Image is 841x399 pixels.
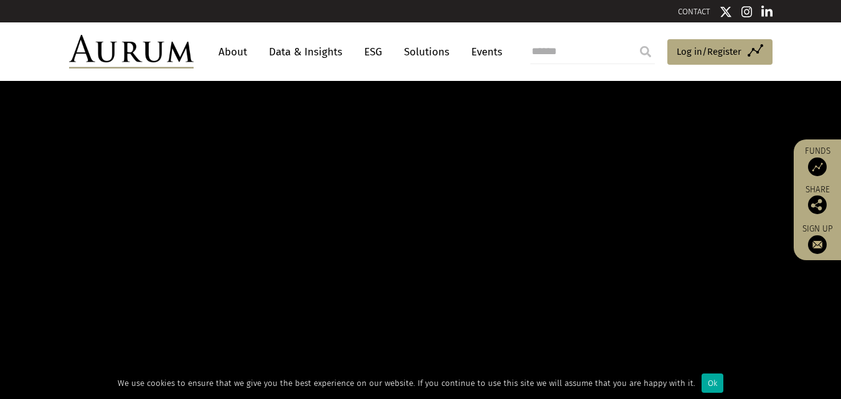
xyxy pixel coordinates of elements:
[800,223,835,254] a: Sign up
[761,6,773,18] img: Linkedin icon
[702,373,723,393] div: Ok
[69,35,194,68] img: Aurum
[677,44,741,59] span: Log in/Register
[800,185,835,214] div: Share
[667,39,773,65] a: Log in/Register
[678,7,710,16] a: CONTACT
[720,6,732,18] img: Twitter icon
[808,235,827,254] img: Sign up to our newsletter
[263,40,349,63] a: Data & Insights
[465,40,502,63] a: Events
[398,40,456,63] a: Solutions
[633,39,658,64] input: Submit
[808,157,827,176] img: Access Funds
[358,40,388,63] a: ESG
[808,195,827,214] img: Share this post
[800,146,835,176] a: Funds
[212,40,253,63] a: About
[741,6,753,18] img: Instagram icon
